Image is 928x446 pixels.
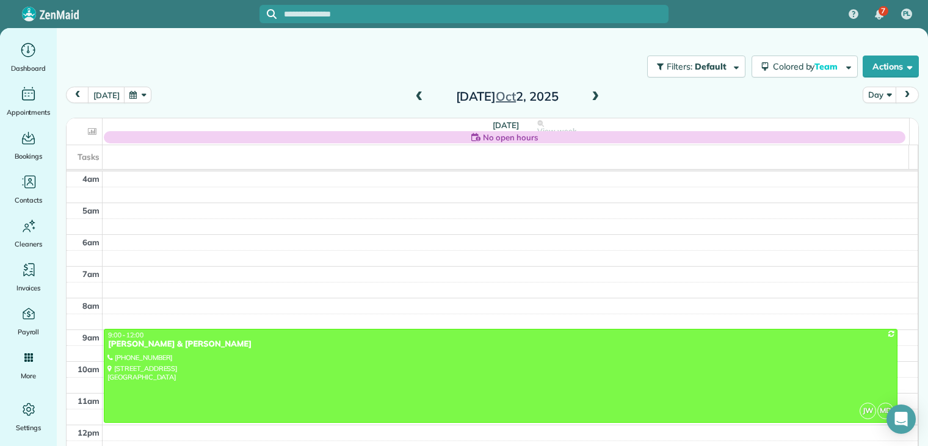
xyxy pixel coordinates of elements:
span: JW [860,403,876,419]
div: 7 unread notifications [866,1,892,28]
span: 11am [78,396,100,406]
span: View week [537,126,576,136]
button: Actions [863,56,919,77]
button: Filters: Default [647,56,745,77]
a: Payroll [5,304,52,338]
button: Day [863,87,896,103]
span: 10am [78,364,100,374]
span: More [21,370,36,382]
a: Cleaners [5,216,52,250]
div: Open Intercom Messenger [886,405,916,434]
span: Oct [496,88,516,104]
span: 7am [82,269,100,279]
span: 6am [82,237,100,247]
span: PL [903,9,911,19]
span: Filters: [667,61,692,72]
span: Colored by [773,61,842,72]
a: Appointments [5,84,52,118]
span: 8am [82,301,100,311]
span: Default [695,61,727,72]
span: Appointments [7,106,51,118]
a: Invoices [5,260,52,294]
span: 12pm [78,428,100,437]
span: Tasks [78,152,100,162]
a: Settings [5,400,52,434]
span: 7 [881,6,885,16]
svg: Focus search [267,9,277,19]
a: Bookings [5,128,52,162]
span: [DATE] [493,120,519,130]
button: Colored byTeam [752,56,858,77]
span: 4am [82,174,100,184]
a: Dashboard [5,40,52,74]
button: next [896,87,919,103]
span: 5am [82,206,100,215]
span: Settings [16,422,42,434]
span: Invoices [16,282,41,294]
span: Team [814,61,839,72]
span: Contacts [15,194,42,206]
span: Bookings [15,150,43,162]
a: Contacts [5,172,52,206]
span: No open hours [483,131,538,143]
span: MD [877,403,894,419]
span: Payroll [18,326,40,338]
span: 9am [82,333,100,342]
span: 9:00 - 12:00 [108,331,143,339]
div: [PERSON_NAME] & [PERSON_NAME] [107,339,894,350]
span: Dashboard [11,62,46,74]
a: Filters: Default [641,56,745,77]
button: Focus search [259,9,277,19]
span: Cleaners [15,238,42,250]
button: [DATE] [88,87,125,103]
button: prev [66,87,89,103]
h2: [DATE] 2, 2025 [431,90,584,103]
